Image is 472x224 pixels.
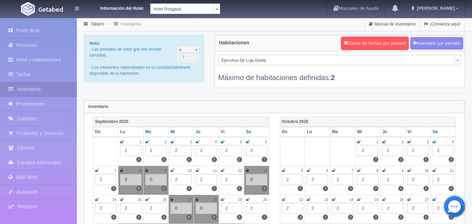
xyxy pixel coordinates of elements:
label: 2 [262,157,267,162]
small: 4 [215,140,217,144]
label: 2 [348,186,353,191]
label: 2 [161,157,167,162]
small: 20 [263,198,267,202]
span: Hotel Rosgaud [153,4,211,14]
small: 2 [165,140,167,144]
small: 5 [301,169,303,173]
div: Máximo de habitaciones definidas: [218,65,461,82]
label: 0 [262,186,267,191]
th: Ju [380,127,406,137]
b: Nota: [89,41,100,46]
div: 0 [145,174,167,185]
div: 2 [407,174,429,185]
div: 2 [307,203,328,214]
small: 14 [112,198,116,202]
label: 2 [449,157,454,162]
a: Tablero [90,22,104,27]
small: 3 [427,140,429,144]
div: 2 [382,203,404,214]
small: 10 [188,169,191,173]
div: 2 [407,203,429,214]
small: 11 [213,169,217,173]
small: 15 [138,198,141,202]
div: 2 [382,174,404,185]
th: Vi [219,127,244,137]
label: 2 [398,215,404,220]
div: 0 [120,174,141,185]
small: 5 [240,140,242,144]
div: 2 [282,203,303,214]
label: 2 [187,157,192,162]
label: 2 [111,186,116,191]
div: 2 [120,203,141,214]
small: 10 [425,169,429,173]
div: 2 [95,203,116,214]
small: 4 [452,140,454,144]
div: 2 [120,145,141,156]
label: 2 [262,215,267,220]
img: cutoff.png [178,46,198,62]
th: Do [280,127,305,137]
img: Getabed [38,7,63,12]
th: Lu [118,127,143,137]
label: 2 [237,215,242,220]
small: 16 [162,198,166,202]
small: 12 [238,169,242,173]
th: Mi [168,127,194,137]
label: 2 [423,157,429,162]
small: 1 [377,140,379,144]
label: 2 [298,186,303,191]
small: 7 [351,169,354,173]
label: 0 [212,215,217,220]
label: 2 [187,186,192,191]
div: 2 [170,174,192,185]
div: 2 [357,145,378,156]
label: 2 [423,215,429,220]
th: Sa [431,127,456,137]
label: 2 [323,186,328,191]
label: 0 [187,215,192,220]
div: 2 [221,145,242,156]
label: 2 [161,215,167,220]
span: [PERSON_NAME] [415,6,455,11]
div: 2 [433,174,454,185]
small: 7 [114,169,116,173]
th: Ju [194,127,219,137]
div: - Las periodos de color gris son fechas cerradas. - Los elementos redondeados es la cantidad/allo... [84,35,204,82]
div: 2 [196,145,217,156]
button: Cierre de fechas por periodo [341,37,409,50]
div: 2 [357,174,378,185]
small: 13 [263,169,267,173]
small: 19 [238,198,242,202]
div: 2 [282,174,303,185]
div: 0 [196,203,217,214]
label: 0 [161,186,167,191]
small: 13 [324,198,328,202]
small: 16 [400,198,404,202]
label: 2 [423,186,429,191]
div: 2 [332,174,353,185]
a: Hotel Rosgaud [150,3,220,14]
img: Getabed [21,2,35,16]
label: 2 [136,157,141,162]
small: 3 [190,140,192,144]
small: 2 [401,140,404,144]
dt: Información del Hotel [87,3,143,12]
label: 2 [237,186,242,191]
label: 2 [323,215,328,220]
small: 17 [188,198,191,202]
div: 2 [170,145,192,156]
small: 8 [139,169,141,173]
small: 9 [165,169,167,173]
small: 18 [213,198,217,202]
a: Inventarios [121,22,141,27]
small: 9 [401,169,404,173]
small: 8 [377,169,379,173]
div: 2 [433,203,454,214]
small: 1 [139,140,141,144]
div: 2 [221,174,242,185]
th: Octubre 2025 [280,117,456,127]
th: Ma [330,127,355,137]
small: 14 [349,198,353,202]
button: Inventario por periodo [410,37,463,50]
